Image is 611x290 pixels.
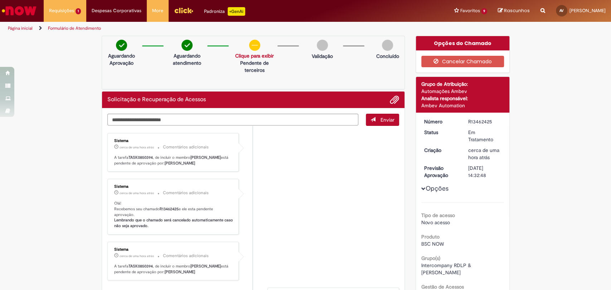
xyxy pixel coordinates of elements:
span: Favoritos [460,7,480,14]
div: Sistema [114,247,233,252]
p: Aguardando Aprovação [105,52,139,67]
b: TASK0850394 [128,264,153,269]
img: img-circle-grey.png [382,40,393,51]
div: Sistema [114,139,233,143]
time: 29/08/2025 13:32:59 [120,191,154,195]
dt: Status [419,129,463,136]
b: Grupo(s) [421,255,440,261]
time: 29/08/2025 13:35:25 [120,145,154,149]
span: cerca de uma hora atrás [120,191,154,195]
span: AV [559,8,564,13]
div: R13462425 [468,118,501,125]
span: Intercompany RDLP & [PERSON_NAME] [421,262,472,276]
button: Adicionar anexos [390,95,399,104]
p: Pendente de terceiros [235,59,274,74]
textarea: Digite sua mensagem aqui... [107,114,359,126]
button: Enviar [366,114,399,126]
div: [DATE] 14:32:48 [468,164,501,179]
span: 1 [76,8,81,14]
small: Comentários adicionais [163,190,209,196]
span: cerca de uma hora atrás [468,147,499,161]
span: Despesas Corporativas [92,7,141,14]
b: R13462425 [160,206,179,212]
p: A tarefa , de incluir o membro está pendente de aprovação por: [114,155,233,166]
div: Ambev Automation [421,102,504,109]
b: [PERSON_NAME] [165,269,195,275]
div: Grupo de Atribuição: [421,80,504,88]
div: Padroniza [204,7,245,16]
div: Em Tratamento [468,129,501,143]
b: Lembrando que o chamado será cancelado automaticamente caso não seja aprovado. [114,217,234,228]
small: Comentários adicionais [163,144,209,150]
b: TASK0850394 [128,155,153,160]
b: [PERSON_NAME] [190,264,221,269]
div: Sistema [114,185,233,189]
span: Enviar [380,117,394,123]
a: Clique para exibir [235,53,274,59]
p: Olá! Recebemos seu chamado e ele esta pendente aprovação. [114,201,233,229]
span: BSC NOW [421,241,444,247]
b: Tipo de acesso [421,212,455,218]
b: Gestão de Acessos [421,284,464,290]
span: More [152,7,163,14]
div: 29/08/2025 13:32:48 [468,147,501,161]
small: Comentários adicionais [163,253,209,259]
a: Página inicial [8,25,33,31]
ul: Trilhas de página [5,22,402,35]
div: Opções do Chamado [416,36,509,50]
span: Requisições [49,7,74,14]
img: img-circle-grey.png [317,40,328,51]
time: 29/08/2025 13:32:48 [468,147,499,161]
p: A tarefa , de incluir o membro está pendente de aprovação por: [114,264,233,275]
p: Concluído [376,53,399,60]
p: +GenAi [228,7,245,16]
b: Produto [421,234,440,240]
b: [PERSON_NAME] [165,161,195,166]
button: Cancelar Chamado [421,56,504,67]
img: circle-minus.png [249,40,260,51]
span: 9 [481,8,487,14]
a: Formulário de Atendimento [48,25,101,31]
time: 29/08/2025 13:32:58 [120,254,154,258]
div: Automações Ambev [421,88,504,95]
img: click_logo_yellow_360x200.png [174,5,193,16]
dt: Previsão Aprovação [419,164,463,179]
b: [PERSON_NAME] [190,155,221,160]
img: check-circle-green.png [116,40,127,51]
span: cerca de uma hora atrás [120,254,154,258]
span: cerca de uma hora atrás [120,145,154,149]
p: Validação [312,53,333,60]
img: ServiceNow [1,4,38,18]
p: Aguardando atendimento [170,52,204,67]
span: [PERSON_NAME] [569,8,606,14]
dt: Número [419,118,463,125]
dt: Criação [419,147,463,154]
span: Rascunhos [504,7,530,14]
h2: Solicitação e Recuperação de Acessos Histórico de tíquete [107,97,206,103]
img: check-circle-green.png [181,40,193,51]
div: Analista responsável: [421,95,504,102]
span: Novo acesso [421,219,450,226]
a: Rascunhos [498,8,530,14]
